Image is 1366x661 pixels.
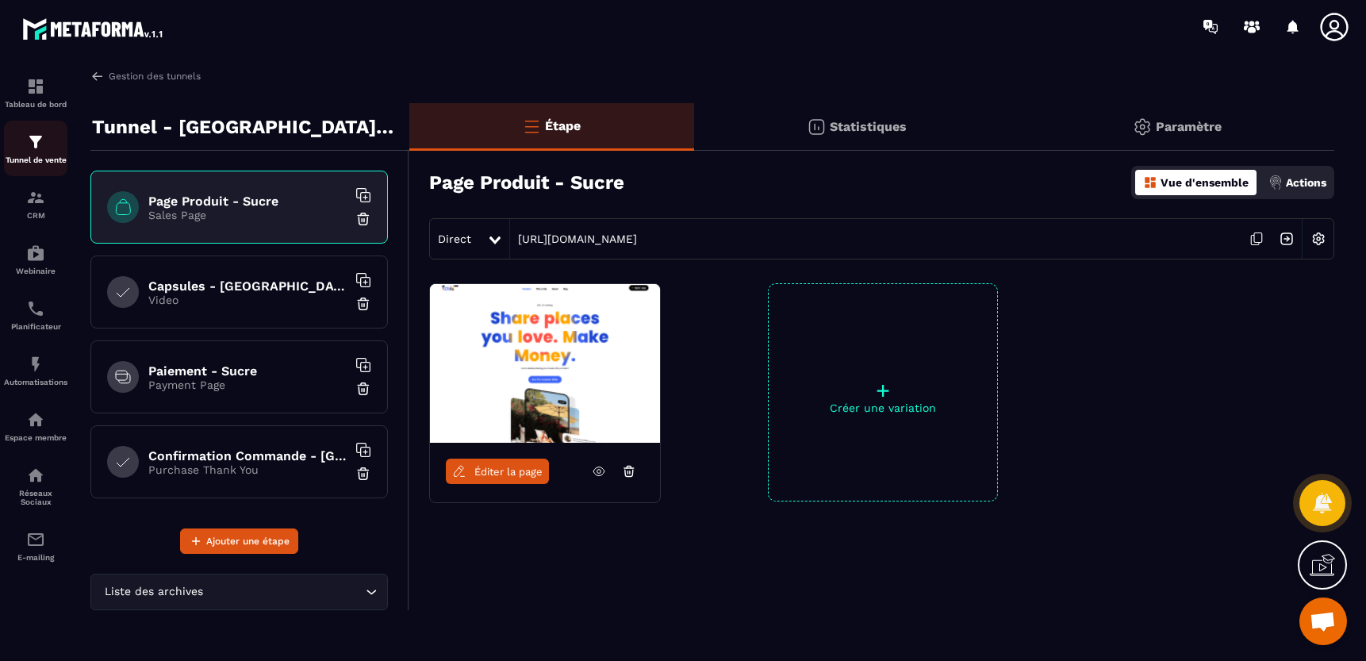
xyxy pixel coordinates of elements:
[1268,175,1283,190] img: actions.d6e523a2.png
[206,533,290,549] span: Ajouter une étape
[438,233,471,245] span: Direct
[510,233,637,245] a: [URL][DOMAIN_NAME]
[4,454,67,518] a: social-networksocial-networkRéseaux Sociaux
[4,156,67,164] p: Tunnel de vente
[355,211,371,227] img: trash
[1143,175,1157,190] img: dashboard-orange.40269519.svg
[4,553,67,562] p: E-mailing
[26,244,45,263] img: automations
[90,574,388,610] div: Search for option
[148,194,347,209] h6: Page Produit - Sucre
[4,65,67,121] a: formationformationTableau de bord
[148,209,347,221] p: Sales Page
[1303,224,1333,254] img: setting-w.858f3a88.svg
[90,69,201,83] a: Gestion des tunnels
[148,294,347,306] p: Video
[4,267,67,275] p: Webinaire
[26,299,45,318] img: scheduler
[26,410,45,429] img: automations
[92,111,397,143] p: Tunnel - [GEOGRAPHIC_DATA] - V2
[26,133,45,152] img: formation
[148,363,347,379] h6: Paiement - Sucre
[1161,176,1249,189] p: Vue d'ensemble
[26,355,45,374] img: automations
[355,381,371,397] img: trash
[148,379,347,391] p: Payment Page
[148,279,347,294] h6: Capsules - [GEOGRAPHIC_DATA]
[148,463,347,476] p: Purchase Thank You
[1272,224,1302,254] img: arrow-next.bcc2205e.svg
[1286,176,1326,189] p: Actions
[4,287,67,343] a: schedulerschedulerPlanificateur
[769,379,997,402] p: +
[4,322,67,331] p: Planificateur
[355,466,371,482] img: trash
[4,211,67,220] p: CRM
[474,466,543,478] span: Éditer la page
[4,100,67,109] p: Tableau de bord
[180,528,298,554] button: Ajouter une étape
[90,69,105,83] img: arrow
[769,402,997,414] p: Créer une variation
[26,188,45,207] img: formation
[22,14,165,43] img: logo
[429,171,624,194] h3: Page Produit - Sucre
[4,433,67,442] p: Espace membre
[4,232,67,287] a: automationsautomationsWebinaire
[4,121,67,176] a: formationformationTunnel de vente
[1133,117,1152,136] img: setting-gr.5f69749f.svg
[545,118,581,133] p: Étape
[4,518,67,574] a: emailemailE-mailing
[148,448,347,463] h6: Confirmation Commande - [GEOGRAPHIC_DATA]
[4,398,67,454] a: automationsautomationsEspace membre
[1156,119,1222,134] p: Paramètre
[446,459,549,484] a: Éditer la page
[807,117,826,136] img: stats.20deebd0.svg
[101,583,206,601] span: Liste des archives
[830,119,907,134] p: Statistiques
[4,378,67,386] p: Automatisations
[26,466,45,485] img: social-network
[4,176,67,232] a: formationformationCRM
[1299,598,1347,645] a: Ouvrir le chat
[4,489,67,506] p: Réseaux Sociaux
[430,284,660,443] img: image
[206,583,362,601] input: Search for option
[355,296,371,312] img: trash
[4,343,67,398] a: automationsautomationsAutomatisations
[26,530,45,549] img: email
[522,117,541,136] img: bars-o.4a397970.svg
[26,77,45,96] img: formation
